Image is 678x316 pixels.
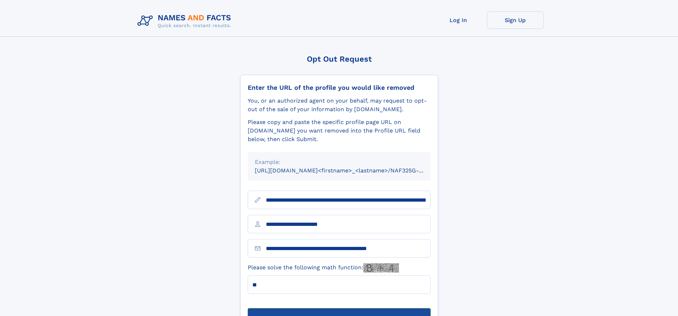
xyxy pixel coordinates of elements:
[248,97,431,114] div: You, or an authorized agent on your behalf, may request to opt-out of the sale of your informatio...
[240,55,438,63] div: Opt Out Request
[248,118,431,144] div: Please copy and paste the specific profile page URL on [DOMAIN_NAME] you want removed into the Pr...
[255,158,424,166] div: Example:
[248,84,431,92] div: Enter the URL of the profile you would like removed
[430,11,487,29] a: Log In
[487,11,544,29] a: Sign Up
[248,263,399,273] label: Please solve the following math function:
[255,167,444,174] small: [URL][DOMAIN_NAME]<firstname>_<lastname>/NAF325G-xxxxxxxx
[135,11,237,31] img: Logo Names and Facts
